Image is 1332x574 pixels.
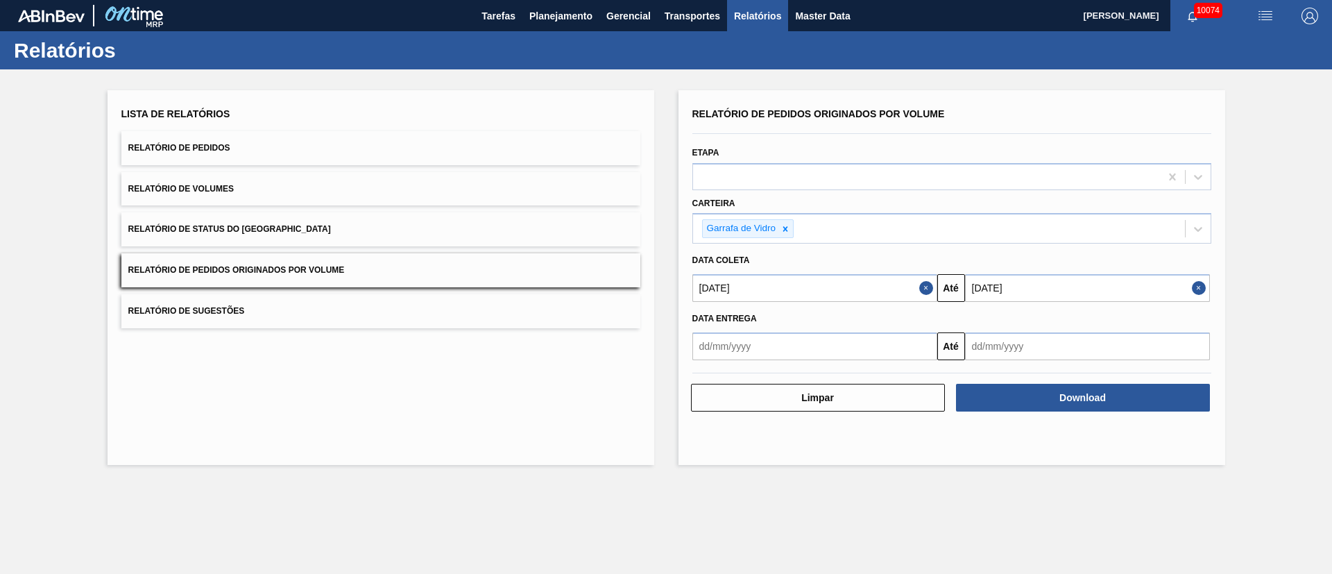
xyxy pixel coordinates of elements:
span: Lista de Relatórios [121,108,230,119]
button: Close [919,274,937,302]
span: Relatório de Pedidos Originados por Volume [128,265,345,275]
span: Tarefas [481,8,515,24]
button: Relatório de Pedidos Originados por Volume [121,253,640,287]
input: dd/mm/yyyy [965,274,1210,302]
button: Relatório de Pedidos [121,131,640,165]
button: Até [937,332,965,360]
span: Relatório de Pedidos [128,143,230,153]
button: Notificações [1170,6,1215,26]
input: dd/mm/yyyy [692,274,937,302]
div: Garrafa de Vidro [703,220,778,237]
button: Relatório de Volumes [121,172,640,206]
span: Relatório de Status do [GEOGRAPHIC_DATA] [128,224,331,234]
input: dd/mm/yyyy [692,332,937,360]
input: dd/mm/yyyy [965,332,1210,360]
h1: Relatórios [14,42,260,58]
label: Etapa [692,148,719,158]
span: Gerencial [606,8,651,24]
span: Relatório de Pedidos Originados por Volume [692,108,945,119]
span: Relatório de Sugestões [128,306,245,316]
label: Carteira [692,199,735,208]
button: Close [1192,274,1210,302]
button: Até [937,274,965,302]
img: TNhmsLtSVTkK8tSr43FrP2fwEKptu5GPRR3wAAAABJRU5ErkJggg== [18,10,85,22]
span: Relatórios [734,8,781,24]
span: Transportes [665,8,720,24]
img: Logout [1301,8,1318,24]
button: Download [956,384,1210,412]
button: Limpar [691,384,945,412]
button: Relatório de Status do [GEOGRAPHIC_DATA] [121,212,640,246]
span: Data coleta [692,255,750,265]
span: Master Data [795,8,850,24]
span: 10074 [1194,3,1222,18]
img: userActions [1257,8,1274,24]
button: Relatório de Sugestões [121,294,640,328]
span: Data entrega [692,314,757,323]
span: Relatório de Volumes [128,184,234,194]
span: Planejamento [529,8,592,24]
